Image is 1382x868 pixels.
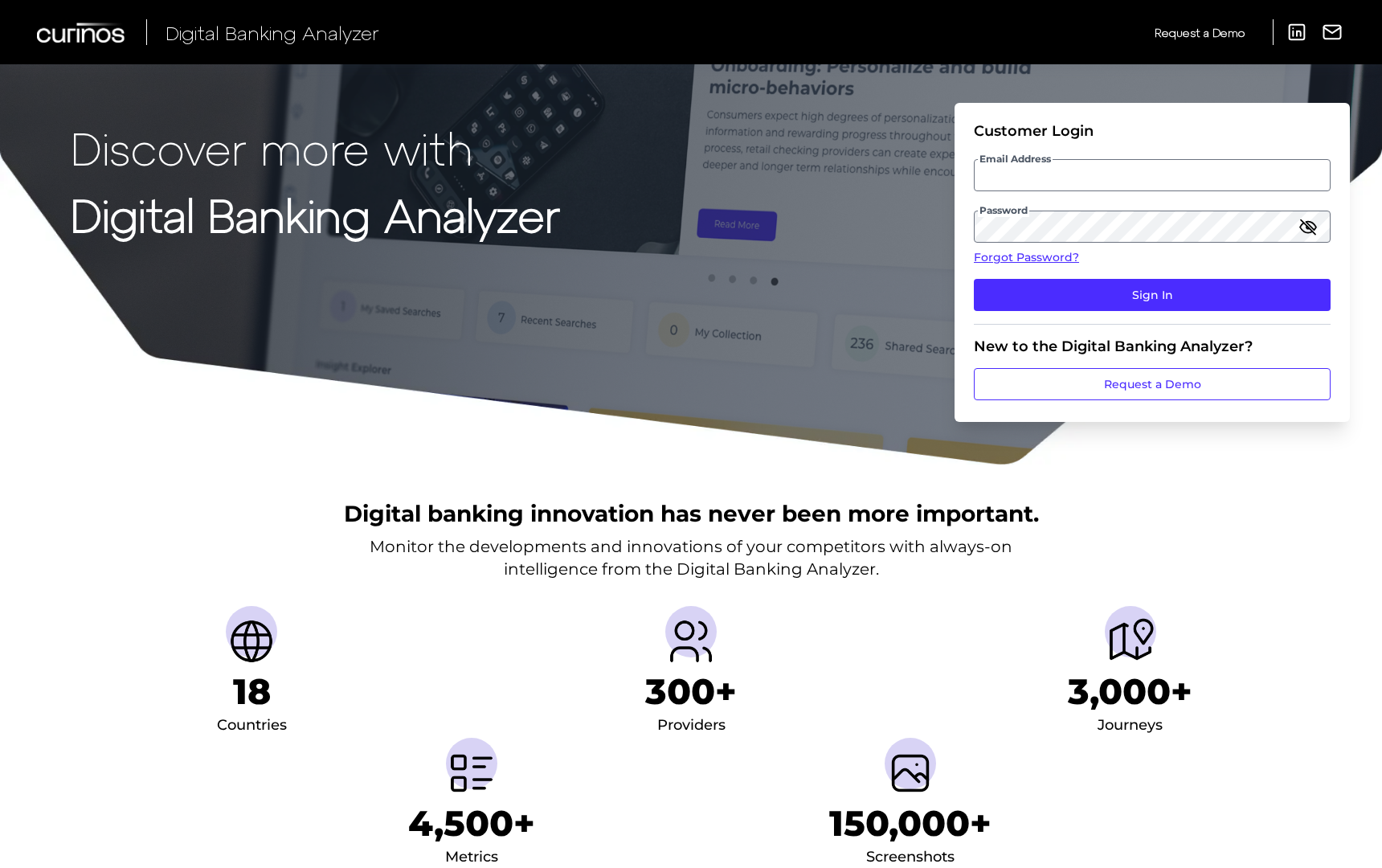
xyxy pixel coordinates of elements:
[344,498,1039,529] h2: Digital banking innovation has never been more important.
[645,670,737,713] h1: 300+
[1105,616,1156,667] img: Journeys
[226,616,277,667] img: Countries
[974,279,1331,311] button: Sign In
[408,802,535,845] h1: 4,500+
[978,204,1029,217] span: Password
[370,535,1012,580] p: Monitor the developments and innovations of your competitors with always-on intelligence from the...
[1068,670,1192,713] h1: 3,000+
[166,21,379,44] span: Digital Banking Analyzer
[71,187,560,241] strong: Digital Banking Analyzer
[1098,713,1163,739] div: Journeys
[974,249,1331,266] a: Forgot Password?
[974,122,1331,140] div: Customer Login
[665,616,717,667] img: Providers
[446,747,497,799] img: Metrics
[233,670,271,713] h1: 18
[37,23,127,43] img: Curinos
[829,802,992,845] h1: 150,000+
[1155,19,1245,46] a: Request a Demo
[71,122,560,173] p: Discover more with
[974,368,1331,400] a: Request a Demo
[974,338,1331,355] div: New to the Digital Banking Analyzer?
[1155,26,1245,39] span: Request a Demo
[885,747,936,799] img: Screenshots
[978,153,1053,166] span: Email Address
[657,713,726,739] div: Providers
[217,713,287,739] div: Countries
